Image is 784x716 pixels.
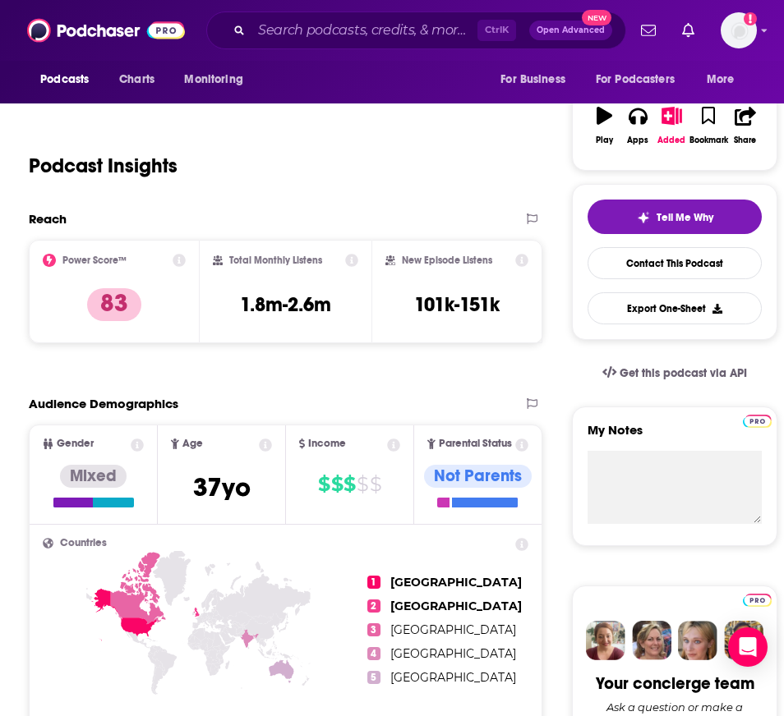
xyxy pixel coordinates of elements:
span: Monitoring [184,68,242,91]
span: $ [370,471,381,498]
span: $ [357,471,368,498]
div: Not Parents [424,465,532,488]
img: Sydney Profile [586,621,625,660]
button: open menu [489,64,586,95]
a: Get this podcast via API [589,353,760,393]
div: Share [734,135,756,145]
img: Podchaser Pro [743,415,772,428]
a: Pro website [743,412,772,428]
span: Countries [60,538,107,548]
button: Show profile menu [721,12,757,48]
h2: Total Monthly Listens [229,255,322,266]
button: Open AdvancedNew [529,21,612,40]
img: User Profile [721,12,757,48]
span: Tell Me Why [657,211,713,224]
h2: Audience Demographics [29,396,178,411]
span: New [582,10,611,25]
h2: Reach [29,211,67,227]
img: Jules Profile [678,621,717,660]
span: 37 yo [193,471,251,503]
label: My Notes [588,422,762,451]
img: Barbara Profile [632,621,671,660]
button: Apps [621,96,655,155]
a: Charts [108,64,164,95]
span: $ [331,471,343,498]
span: Income [308,438,346,449]
div: Bookmark [689,135,728,145]
a: Contact This Podcast [588,247,762,279]
span: Age [182,438,203,449]
a: Show notifications dropdown [676,16,701,44]
div: Search podcasts, credits, & more... [206,11,626,49]
h2: Power Score™ [62,255,127,266]
span: 3 [367,623,380,636]
div: Your concierge team [596,673,754,694]
span: 1 [367,576,380,589]
button: open menu [29,64,110,95]
span: [GEOGRAPHIC_DATA] [390,670,516,685]
button: Export One-Sheet [588,292,762,324]
h1: Podcast Insights [29,154,178,178]
button: tell me why sparkleTell Me Why [588,200,762,234]
span: 4 [367,647,380,660]
span: Ctrl K [477,20,516,41]
span: 2 [367,599,380,613]
span: For Podcasters [596,68,675,91]
h3: 101k-151k [414,292,500,317]
svg: Add a profile image [744,12,757,25]
h2: New Episode Listens [402,255,492,266]
button: open menu [585,64,699,95]
span: Open Advanced [537,26,605,34]
span: $ [318,471,330,498]
h3: 1.8m-2.6m [240,292,331,317]
span: Parental Status [439,438,512,449]
button: Play [588,96,621,155]
div: Mixed [60,465,127,488]
span: Podcasts [40,68,89,91]
button: Share [729,96,763,155]
span: More [707,68,735,91]
div: Play [596,135,613,145]
span: [GEOGRAPHIC_DATA] [390,575,522,590]
img: tell me why sparkle [637,211,650,224]
span: 5 [367,671,380,684]
div: Added [657,135,685,145]
a: Pro website [743,591,772,607]
input: Search podcasts, credits, & more... [251,17,477,44]
span: Logged in as hannah.bishop [721,12,757,48]
span: Gender [57,438,94,449]
img: Podchaser - Follow, Share and Rate Podcasts [27,15,185,46]
span: Charts [119,68,154,91]
button: Bookmark [689,96,729,155]
span: [GEOGRAPHIC_DATA] [390,646,516,661]
div: Apps [627,135,648,145]
img: Podchaser Pro [743,594,772,607]
span: For Business [500,68,565,91]
img: Jon Profile [724,621,763,660]
span: [GEOGRAPHIC_DATA] [390,599,522,613]
button: open menu [695,64,755,95]
a: Show notifications dropdown [634,16,662,44]
button: open menu [173,64,264,95]
button: Added [655,96,689,155]
p: 83 [87,288,141,321]
span: Get this podcast via API [620,366,747,380]
span: [GEOGRAPHIC_DATA] [390,622,516,637]
div: Open Intercom Messenger [728,627,768,667]
span: $ [344,471,355,498]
